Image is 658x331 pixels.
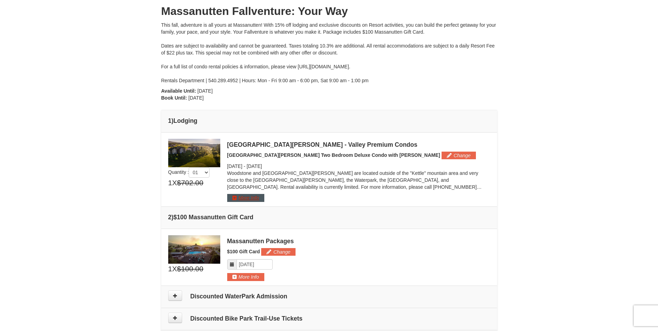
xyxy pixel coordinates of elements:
span: [DATE] [197,88,213,94]
span: ) [171,214,173,221]
img: 6619879-1.jpg [168,235,220,264]
div: Massanutten Packages [227,238,490,245]
p: Woodstone and [GEOGRAPHIC_DATA][PERSON_NAME] are located outside of the "Kettle" mountain area an... [227,170,490,190]
h4: 2 $100 Massanutten Gift Card [168,214,490,221]
strong: Book Until: [161,95,187,101]
h4: 1 Lodging [168,117,490,124]
span: 1 [168,178,172,188]
div: [GEOGRAPHIC_DATA][PERSON_NAME] - Valley Premium Condos [227,141,490,148]
span: [DATE] [188,95,204,101]
span: Quantity : [168,169,210,175]
button: More Info [227,273,264,281]
span: 1 [168,264,172,274]
h4: Discounted WaterPark Admission [168,293,490,300]
button: Change [442,152,476,159]
div: This fall, adventure is all yours at Massanutten! With 15% off lodging and exclusive discounts on... [161,22,497,84]
span: [GEOGRAPHIC_DATA][PERSON_NAME] Two Bedroom Deluxe Condo with [PERSON_NAME] [227,152,440,158]
strong: Available Until: [161,88,196,94]
span: X [172,264,177,274]
button: Change [261,248,296,256]
span: $100 Gift Card [227,249,260,254]
span: [DATE] [247,163,262,169]
button: More Info [227,194,264,202]
h4: Discounted Bike Park Trail-Use Tickets [168,315,490,322]
span: - [243,163,245,169]
span: [DATE] [227,163,242,169]
span: $100.00 [177,264,203,274]
span: $702.00 [177,178,203,188]
span: ) [171,117,173,124]
img: 19219041-4-ec11c166.jpg [168,139,220,167]
h1: Massanutten Fallventure: Your Way [161,4,497,18]
span: X [172,178,177,188]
